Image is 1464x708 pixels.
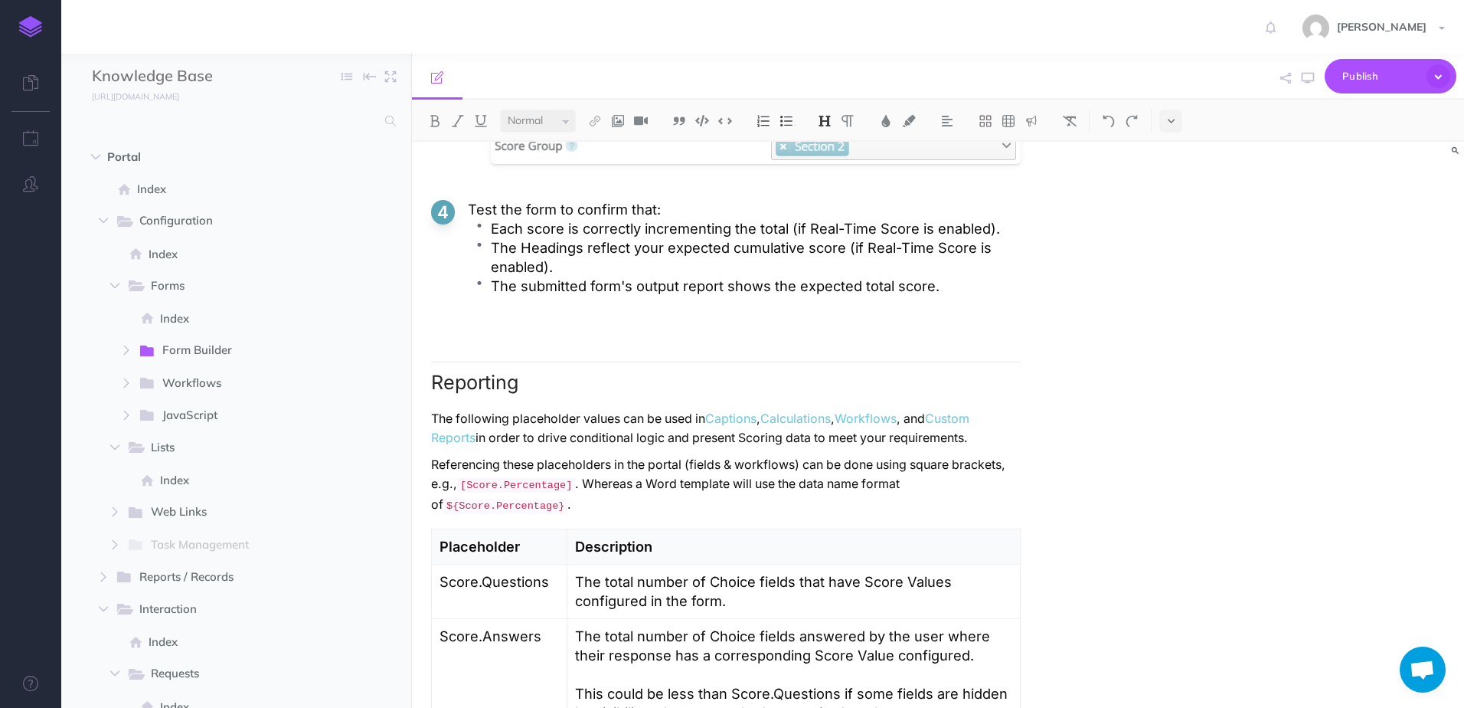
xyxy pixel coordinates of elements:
img: Ordered list button [757,115,770,127]
span: Lists [151,438,296,458]
img: Create table button [1002,115,1015,127]
span: Configuration [139,211,296,231]
small: [URL][DOMAIN_NAME] [92,91,179,102]
code: [Score.Percentage] [457,478,575,493]
span: Task Management [151,536,296,556]
a: Workflows [835,411,897,426]
img: Inline code button [718,115,732,126]
img: Underline button [474,115,488,127]
img: Bold button [428,115,442,127]
button: Publish [1325,59,1456,93]
p: Score.Questions [440,572,559,592]
span: Publish [1342,64,1419,88]
img: Unordered list button [779,115,793,127]
span: [PERSON_NAME] [1329,20,1434,34]
img: Link button [588,115,602,127]
a: Captions [705,411,757,426]
span: Web Links [151,503,296,523]
input: Search [92,107,376,135]
img: de744a1c6085761c972ea050a2b8d70b.jpg [1302,15,1329,41]
img: Headings dropdown button [818,115,832,127]
img: Blockquote button [672,115,686,127]
img: Add video button [634,115,648,127]
img: Clear styles button [1063,115,1077,127]
span: Form Builder [162,341,296,361]
img: Code block button [695,115,709,126]
a: [URL][DOMAIN_NAME] [61,88,194,103]
strong: Description [575,538,652,555]
a: Calculations [760,411,831,426]
strong: Placeholder [440,538,520,555]
p: Test the form to confirm that: [468,200,1021,219]
img: Add image button [611,115,625,127]
img: Text background color button [902,115,916,127]
span: Index [160,471,319,490]
p: Referencing these placeholders in the portal (fields & workflows) can be done using square bracke... [431,455,1021,516]
p: Each score is correctly incrementing the total (if Real-Time Score is enabled). [491,219,1021,238]
img: Callout dropdown menu button [1024,115,1038,127]
span: Workflows [162,374,296,394]
img: Italic button [451,115,465,127]
span: Index [160,310,319,328]
span: Interaction [139,600,296,620]
img: Text color button [879,115,893,127]
input: Documentation Name [92,65,272,88]
span: Forms [151,277,296,297]
img: Paragraph button [841,115,855,127]
span: Reports / Records [139,568,296,588]
span: Requests [151,664,296,684]
p: Score.Answers [440,627,559,646]
span: Index [149,245,319,264]
code: ${Score.Percentage} [443,499,567,513]
img: Alignment dropdown menu button [940,115,954,127]
p: The Headings reflect your expected cumulative score (if Real-Time Score is enabled). [491,238,1021,277]
div: Open chat [1400,647,1446,693]
img: logo-mark.svg [19,16,42,38]
h2: Reporting [431,362,1021,394]
img: Redo [1125,115,1139,127]
span: Index [137,180,319,198]
p: The following placeholder values can be used in , , , and in order to drive conditional logic and... [431,409,1021,447]
span: Portal [107,148,300,166]
span: Index [149,633,319,651]
img: Undo [1102,115,1116,127]
a: Custom Reports [431,411,972,445]
p: The total number of Choice fields that have Score Values configured in the form. [575,572,1012,611]
span: JavaScript [162,406,296,426]
p: The submitted form's output report shows the expected total score. [491,277,1021,296]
